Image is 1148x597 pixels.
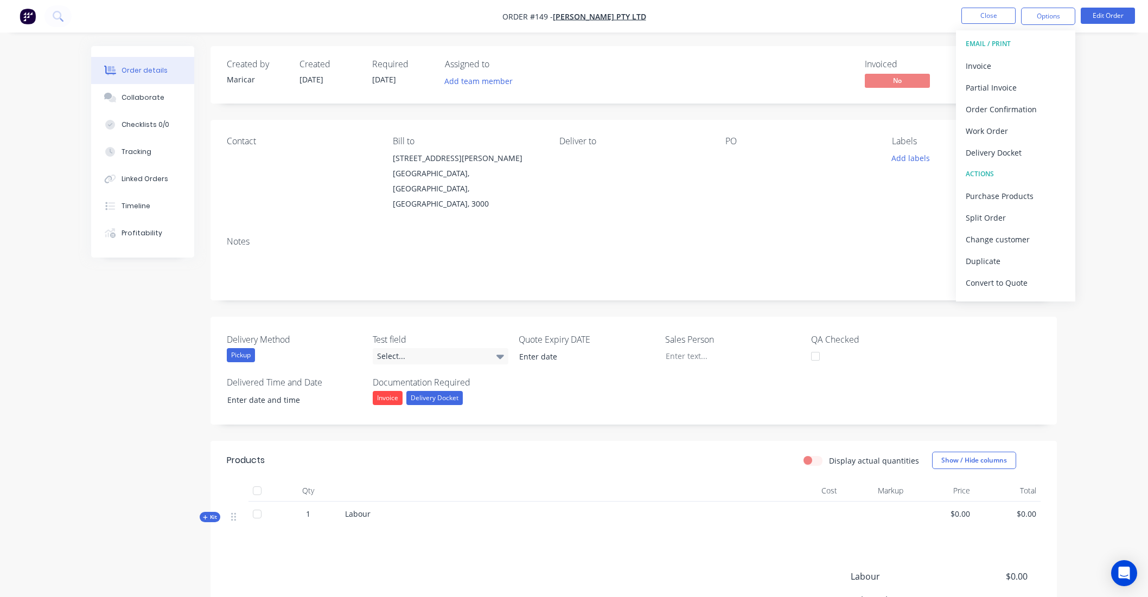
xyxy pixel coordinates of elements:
[122,120,169,130] div: Checklists 0/0
[519,333,654,346] label: Quote Expiry DATE
[966,58,1066,74] div: Invoice
[345,509,371,519] span: Labour
[966,253,1066,269] div: Duplicate
[966,80,1066,95] div: Partial Invoice
[947,570,1028,583] span: $0.00
[91,165,194,192] button: Linked Orders
[932,452,1016,469] button: Show / Hide columns
[393,166,541,211] div: [GEOGRAPHIC_DATA], [GEOGRAPHIC_DATA], [GEOGRAPHIC_DATA], 3000
[966,188,1066,204] div: Purchase Products
[956,293,1075,315] button: Archive
[227,333,362,346] label: Delivery Method
[956,55,1075,76] button: Invoice
[227,236,1041,247] div: Notes
[966,123,1066,139] div: Work Order
[961,8,1016,24] button: Close
[227,74,286,85] div: Maricar
[892,136,1041,146] div: Labels
[956,76,1075,98] button: Partial Invoice
[956,250,1075,272] button: Duplicate
[1111,560,1137,586] div: Open Intercom Messenger
[122,201,150,211] div: Timeline
[393,151,541,211] div: [STREET_ADDRESS][PERSON_NAME][GEOGRAPHIC_DATA], [GEOGRAPHIC_DATA], [GEOGRAPHIC_DATA], 3000
[373,391,403,405] div: Invoice
[373,376,508,389] label: Documentation Required
[373,333,508,346] label: Test field
[393,151,541,166] div: [STREET_ADDRESS][PERSON_NAME]
[227,454,265,467] div: Products
[122,174,168,184] div: Linked Orders
[966,101,1066,117] div: Order Confirmation
[956,163,1075,185] button: ACTIONS
[372,59,432,69] div: Required
[512,349,647,365] input: Enter date
[122,93,164,102] div: Collaborate
[220,391,355,408] input: Enter date and time
[865,74,930,87] span: No
[956,228,1075,250] button: Change customer
[200,512,220,522] div: Kit
[393,136,541,146] div: Bill to
[299,74,323,85] span: [DATE]
[966,167,1066,181] div: ACTIONS
[439,74,519,88] button: Add team member
[966,210,1066,226] div: Split Order
[227,136,375,146] div: Contact
[725,136,874,146] div: PO
[665,333,801,346] label: Sales Person
[91,111,194,138] button: Checklists 0/0
[372,74,396,85] span: [DATE]
[306,508,310,519] span: 1
[956,33,1075,55] button: EMAIL / PRINT
[91,192,194,220] button: Timeline
[122,147,151,157] div: Tracking
[775,480,841,502] div: Cost
[966,275,1066,291] div: Convert to Quote
[956,272,1075,293] button: Convert to Quote
[227,348,255,362] div: Pickup
[979,508,1037,519] span: $0.00
[91,220,194,247] button: Profitability
[851,570,947,583] span: Labour
[91,138,194,165] button: Tracking
[559,136,708,146] div: Deliver to
[912,508,970,519] span: $0.00
[227,59,286,69] div: Created by
[966,297,1066,312] div: Archive
[956,142,1075,163] button: Delivery Docket
[122,66,168,75] div: Order details
[227,376,362,389] label: Delivered Time and Date
[956,207,1075,228] button: Split Order
[966,232,1066,247] div: Change customer
[122,228,162,238] div: Profitability
[276,480,341,502] div: Qty
[299,59,359,69] div: Created
[445,74,519,88] button: Add team member
[829,455,919,466] label: Display actual quantities
[203,513,217,521] span: Kit
[908,480,974,502] div: Price
[966,37,1066,51] div: EMAIL / PRINT
[373,348,508,364] div: Select...
[956,120,1075,142] button: Work Order
[966,145,1066,161] div: Delivery Docket
[811,333,947,346] label: QA Checked
[956,185,1075,207] button: Purchase Products
[1021,8,1075,25] button: Options
[553,11,646,22] a: [PERSON_NAME] Pty Ltd
[1081,8,1135,24] button: Edit Order
[974,480,1041,502] div: Total
[91,57,194,84] button: Order details
[956,98,1075,120] button: Order Confirmation
[885,151,935,165] button: Add labels
[502,11,553,22] span: Order #149 -
[406,391,463,405] div: Delivery Docket
[865,59,946,69] div: Invoiced
[20,8,36,24] img: Factory
[841,480,908,502] div: Markup
[445,59,553,69] div: Assigned to
[91,84,194,111] button: Collaborate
